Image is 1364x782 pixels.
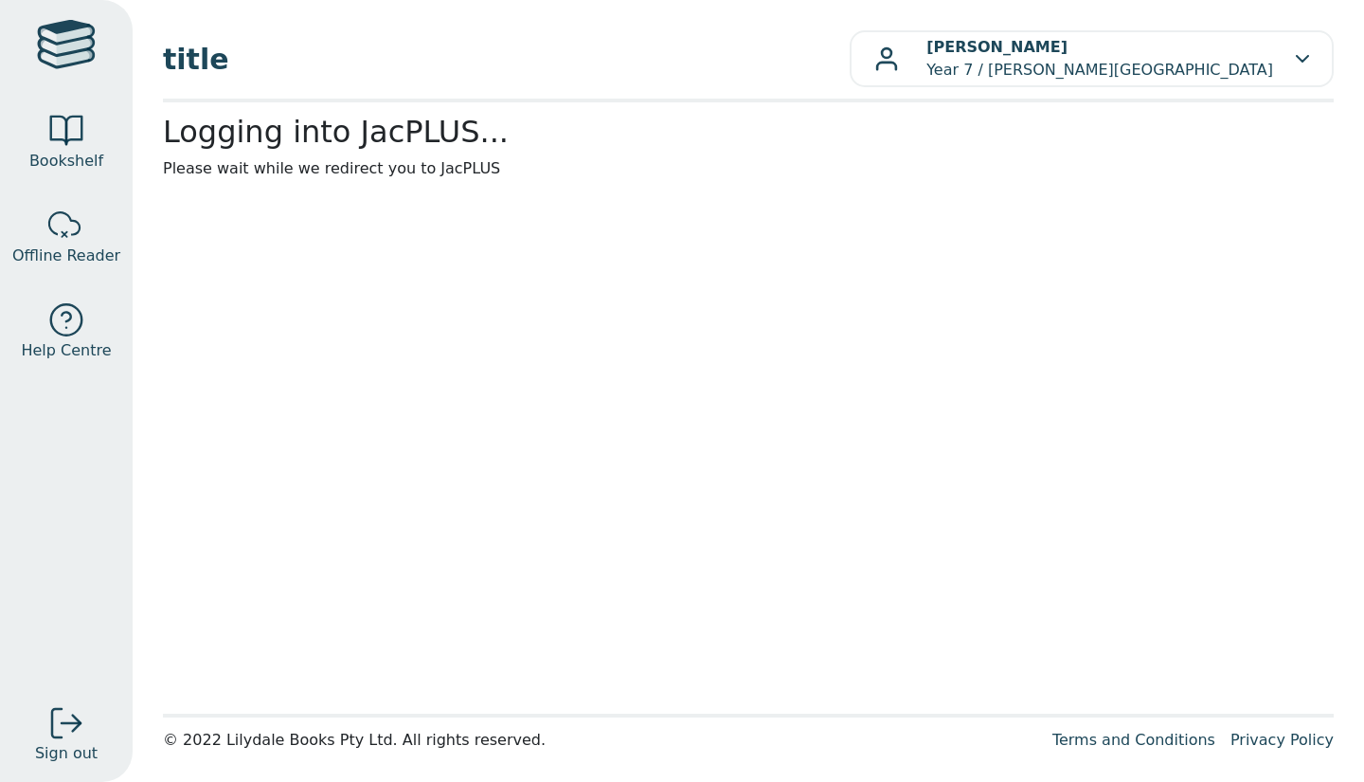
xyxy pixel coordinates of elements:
h2: Logging into JacPLUS... [163,114,1334,150]
span: title [163,38,850,81]
span: Offline Reader [12,245,120,267]
button: [PERSON_NAME]Year 7 / [PERSON_NAME][GEOGRAPHIC_DATA] [850,30,1334,87]
p: Year 7 / [PERSON_NAME][GEOGRAPHIC_DATA] [926,36,1273,82]
span: Help Centre [21,339,111,362]
span: Bookshelf [29,150,103,173]
a: Privacy Policy [1230,731,1334,749]
a: Terms and Conditions [1052,731,1215,749]
span: Sign out [35,742,98,765]
div: © 2022 Lilydale Books Pty Ltd. All rights reserved. [163,729,1037,752]
b: [PERSON_NAME] [926,38,1068,56]
p: Please wait while we redirect you to JacPLUS [163,157,1334,180]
